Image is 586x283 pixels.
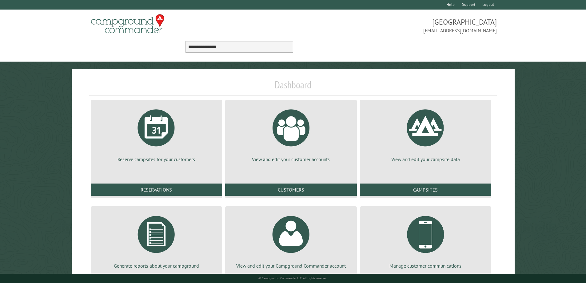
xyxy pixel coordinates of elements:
[98,211,215,269] a: Generate reports about your campground
[89,12,166,36] img: Campground Commander
[89,79,497,96] h1: Dashboard
[367,156,484,163] p: View and edit your campsite data
[360,184,491,196] a: Campsites
[293,17,497,34] span: [GEOGRAPHIC_DATA] [EMAIL_ADDRESS][DOMAIN_NAME]
[98,105,215,163] a: Reserve campsites for your customers
[367,211,484,269] a: Manage customer communications
[367,262,484,269] p: Manage customer communications
[258,276,328,280] small: © Campground Commander LLC. All rights reserved.
[233,211,349,269] a: View and edit your Campground Commander account
[367,105,484,163] a: View and edit your campsite data
[98,262,215,269] p: Generate reports about your campground
[233,156,349,163] p: View and edit your customer accounts
[225,184,357,196] a: Customers
[233,105,349,163] a: View and edit your customer accounts
[98,156,215,163] p: Reserve campsites for your customers
[91,184,222,196] a: Reservations
[233,262,349,269] p: View and edit your Campground Commander account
